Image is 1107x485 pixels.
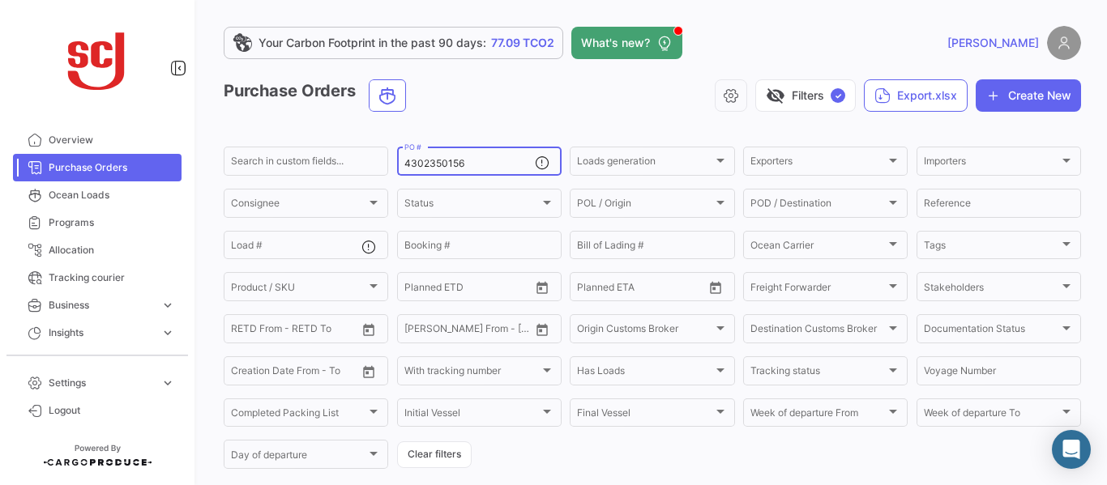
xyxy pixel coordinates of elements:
[530,275,554,300] button: Open calendar
[924,325,1059,337] span: Documentation Status
[404,368,540,379] span: With tracking number
[864,79,968,112] button: Export.xlsx
[581,35,650,51] span: What's new?
[571,27,682,59] button: What's new?
[357,359,381,384] button: Open calendar
[750,158,886,169] span: Exporters
[13,126,182,154] a: Overview
[231,410,366,421] span: Completed Packing List
[49,160,175,175] span: Purchase Orders
[703,275,728,300] button: Open calendar
[57,19,138,100] img: scj_logo1.svg
[160,325,175,340] span: expand_more
[766,86,785,105] span: visibility_off
[530,317,554,342] button: Open calendar
[13,181,182,209] a: Ocean Loads
[13,264,182,291] a: Tracking courier
[265,368,325,379] input: To
[924,283,1059,295] span: Stakeholders
[750,200,886,211] span: POD / Destination
[397,441,472,468] button: Clear filters
[947,35,1039,51] span: [PERSON_NAME]
[13,209,182,236] a: Programs
[231,452,366,463] span: Day of departure
[259,35,486,51] span: Your Carbon Footprint in the past 90 days:
[231,283,366,295] span: Product / SKU
[265,325,325,337] input: To
[1052,430,1091,469] div: Abrir Intercom Messenger
[750,325,886,337] span: Destination Customs Broker
[231,325,254,337] input: From
[577,200,712,211] span: POL / Origin
[231,368,254,379] input: From
[438,283,498,295] input: To
[49,270,175,285] span: Tracking courier
[49,243,175,257] span: Allocation
[577,283,600,295] input: From
[577,410,712,421] span: Final Vessel
[49,376,154,390] span: Settings
[577,325,712,337] span: Origin Customs Broker
[491,35,554,51] span: 77.09 TCO2
[13,154,182,181] a: Purchase Orders
[160,376,175,390] span: expand_more
[404,200,540,211] span: Status
[49,325,154,340] span: Insights
[224,79,411,112] h3: Purchase Orders
[924,158,1059,169] span: Importers
[49,215,175,230] span: Programs
[1047,26,1081,60] img: placeholder-user.png
[231,200,366,211] span: Consignee
[13,347,182,374] a: Carbon Footprint
[160,298,175,313] span: expand_more
[404,283,427,295] input: From
[357,317,381,342] button: Open calendar
[831,88,845,103] span: ✓
[924,410,1059,421] span: Week of departure To
[750,283,886,295] span: Freight Forwarder
[49,403,175,418] span: Logout
[438,325,498,337] input: To
[404,325,427,337] input: From
[13,236,182,264] a: Allocation
[755,79,856,112] button: visibility_offFilters✓
[750,242,886,253] span: Ocean Carrier
[611,283,671,295] input: To
[49,133,175,147] span: Overview
[370,80,405,111] button: Ocean
[924,242,1059,253] span: Tags
[976,79,1081,112] button: Create New
[49,298,154,313] span: Business
[750,368,886,379] span: Tracking status
[404,410,540,421] span: Initial Vessel
[577,158,712,169] span: Loads generation
[577,368,712,379] span: Has Loads
[750,410,886,421] span: Week of departure From
[49,188,175,202] span: Ocean Loads
[224,27,563,59] a: Your Carbon Footprint in the past 90 days:77.09 TCO2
